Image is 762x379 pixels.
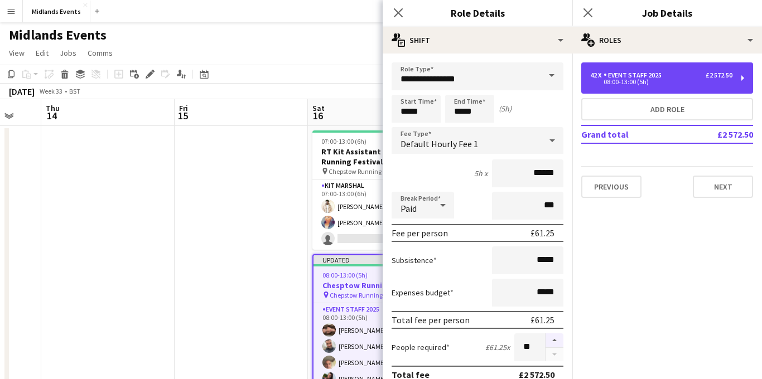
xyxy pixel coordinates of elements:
app-card-role: Kit Marshal15A2/307:00-13:00 (6h)[PERSON_NAME][PERSON_NAME] [312,179,437,250]
a: Edit [31,46,53,60]
button: Previous [581,176,642,198]
td: £2 572.50 [683,125,753,143]
button: Midlands Events [23,1,90,22]
span: View [9,48,25,58]
div: Fee per person [392,227,448,239]
div: BST [69,87,80,95]
h3: Job Details [572,6,762,20]
span: Paid [401,203,417,214]
div: [DATE] [9,86,35,97]
div: £2 572.50 [706,71,732,79]
div: 42 x [590,71,604,79]
span: Default Hourly Fee 1 [401,138,478,149]
td: Grand total [581,125,683,143]
div: £61.25 [530,227,554,239]
label: Subsistence [392,255,437,265]
span: 08:00-13:00 (5h) [322,271,368,279]
h3: RT Kit Assistant - Chesptow Running Festival [312,147,437,167]
div: Updated [314,255,436,264]
h3: Chesptow Running Festival [314,280,436,290]
button: Add role [581,98,753,120]
span: 14 [44,109,60,122]
span: 15 [177,109,188,122]
span: Week 33 [37,87,65,95]
div: £61.25 x [485,342,510,352]
span: Comms [88,48,113,58]
a: Jobs [55,46,81,60]
app-job-card: 07:00-13:00 (6h)2/3RT Kit Assistant - Chesptow Running Festival Chepstow Running Festival1 RoleKi... [312,130,437,250]
a: Comms [83,46,117,60]
h1: Midlands Events [9,27,107,43]
label: Expenses budget [392,288,454,298]
span: 16 [311,109,325,122]
div: Event Staff 2025 [604,71,666,79]
span: Chepstow Running Festival [329,167,405,176]
span: Fri [179,103,188,113]
span: Jobs [60,48,76,58]
span: Chepstow Running Festival [330,291,406,299]
span: Edit [36,48,49,58]
div: Total fee per person [392,314,470,325]
button: Increase [546,333,563,348]
div: Shift [383,27,572,54]
span: Sat [312,103,325,113]
span: Thu [46,103,60,113]
h3: Role Details [383,6,572,20]
div: 5h x [474,168,488,178]
a: View [4,46,29,60]
label: People required [392,342,450,352]
span: 07:00-13:00 (6h) [321,137,366,145]
div: Roles [572,27,762,54]
div: 08:00-13:00 (5h) [590,79,732,85]
div: (5h) [499,104,512,114]
div: £61.25 [530,314,554,325]
button: Next [693,176,753,198]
